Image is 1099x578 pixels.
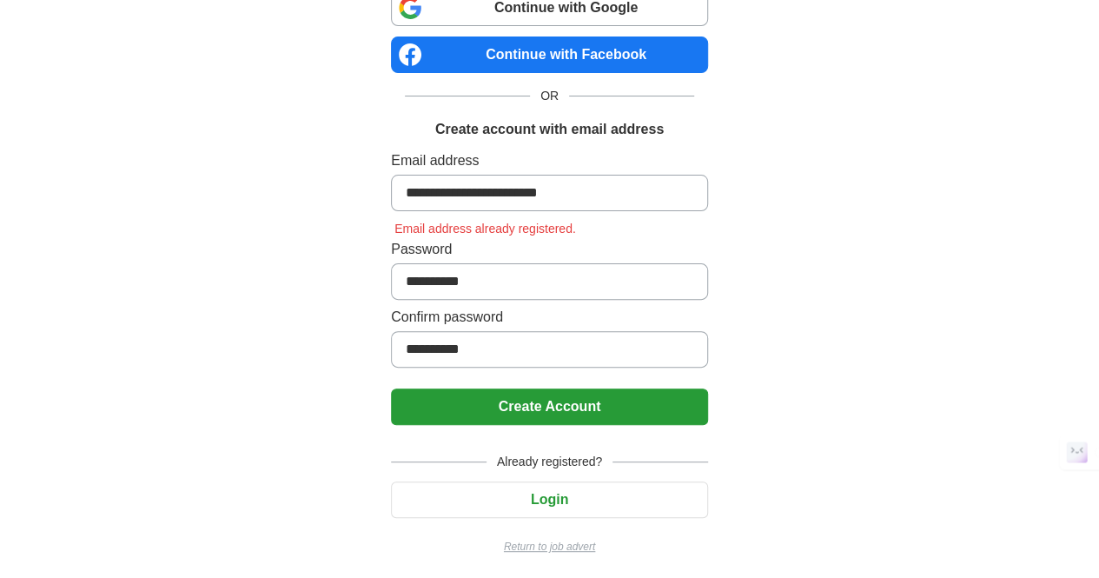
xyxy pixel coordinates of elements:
[391,239,708,260] label: Password
[391,37,708,73] a: Continue with Facebook
[391,482,708,518] button: Login
[530,87,569,105] span: OR
[391,539,708,555] a: Return to job advert
[391,150,708,171] label: Email address
[487,453,612,471] span: Already registered?
[391,389,708,425] button: Create Account
[391,492,708,507] a: Login
[391,222,579,236] span: Email address already registered.
[391,307,708,328] label: Confirm password
[435,119,664,140] h1: Create account with email address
